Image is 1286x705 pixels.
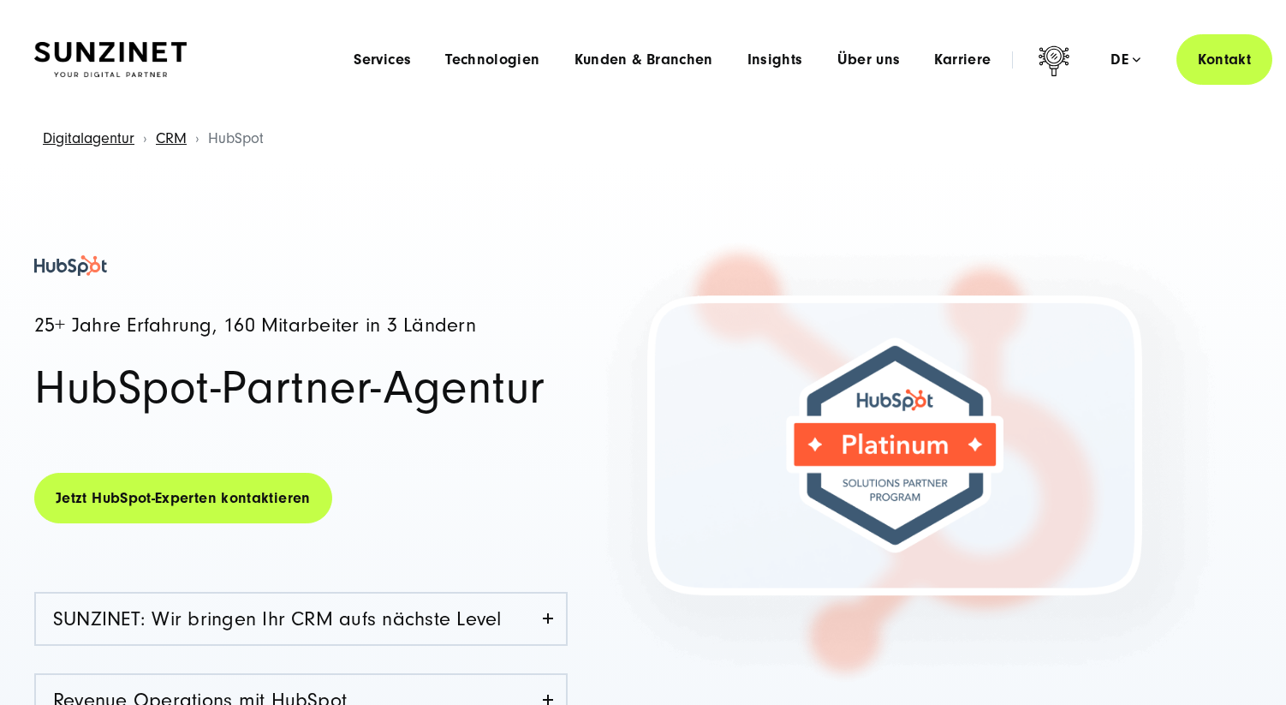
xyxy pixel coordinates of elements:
a: Technologien [445,51,539,69]
a: CRM [156,129,187,147]
a: Kunden & Branchen [575,51,713,69]
img: HubSpot-Partner-Agentur SUNZINET [34,255,107,276]
a: Kontakt [1176,34,1272,85]
a: SUNZINET: Wir bringen Ihr CRM aufs nächste Level [36,594,566,644]
h1: HubSpot-Partner-Agentur [34,364,568,412]
a: Insights [747,51,803,69]
a: Digitalagentur [43,129,134,147]
a: Jetzt HubSpot-Experten kontaktieren [34,473,332,523]
a: Services [354,51,411,69]
img: SUNZINET Full Service Digital Agentur [34,42,187,78]
a: Karriere [934,51,991,69]
img: Hubspot Platinum Badge | SUNZINET [587,236,1232,687]
div: de [1110,51,1140,69]
span: HubSpot [208,129,264,147]
a: Über uns [837,51,901,69]
h4: 25+ Jahre Erfahrung, 160 Mitarbeiter in 3 Ländern [34,315,568,337]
